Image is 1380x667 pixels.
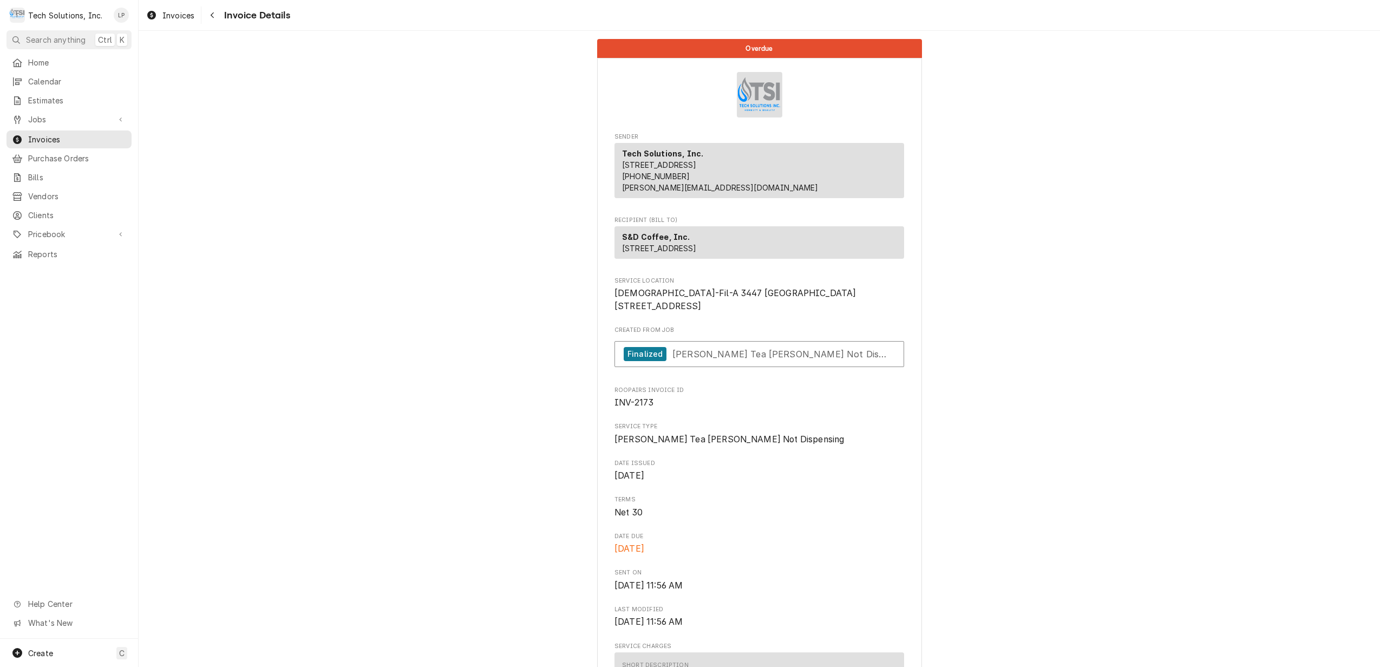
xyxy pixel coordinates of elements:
span: Recipient (Bill To) [614,216,904,225]
div: Recipient (Bill To) [614,226,904,259]
span: Service Location [614,287,904,312]
span: Terms [614,506,904,519]
div: Invoice Recipient [614,216,904,264]
div: Date Due [614,532,904,555]
span: Help Center [28,598,125,610]
span: Purchase Orders [28,153,126,164]
div: Created From Job [614,326,904,372]
div: Sender [614,143,904,202]
span: Jobs [28,114,110,125]
span: Date Issued [614,459,904,468]
span: [DATE] [614,470,644,481]
strong: S&D Coffee, Inc. [622,232,690,241]
span: Estimates [28,95,126,106]
span: Search anything [26,34,86,45]
span: Reports [28,249,126,260]
div: LP [114,8,129,23]
a: Bills [6,168,132,186]
span: Date Issued [614,469,904,482]
span: Ctrl [98,34,112,45]
span: [STREET_ADDRESS] [622,160,697,169]
span: Net 30 [614,507,643,518]
a: Clients [6,206,132,224]
a: View Job [614,341,904,368]
div: Recipient (Bill To) [614,226,904,263]
div: Last Modified [614,605,904,629]
div: Roopairs Invoice ID [614,386,904,409]
span: Roopairs Invoice ID [614,396,904,409]
a: Reports [6,245,132,263]
span: [STREET_ADDRESS] [622,244,697,253]
a: Invoices [142,6,199,24]
span: Service Location [614,277,904,285]
div: Terms [614,495,904,519]
span: [DATE] [614,544,644,554]
div: Sender [614,143,904,198]
span: Sender [614,133,904,141]
span: C [119,648,125,659]
span: Sent On [614,579,904,592]
span: Invoices [162,10,194,21]
a: Purchase Orders [6,149,132,167]
div: Service Location [614,277,904,313]
div: Lisa Paschal's Avatar [114,8,129,23]
span: Roopairs Invoice ID [614,386,904,395]
div: Service Type [614,422,904,446]
span: [DATE] 11:56 AM [614,580,683,591]
span: Overdue [745,45,773,52]
span: Vendors [28,191,126,202]
span: Terms [614,495,904,504]
span: Created From Job [614,326,904,335]
img: Logo [737,72,782,117]
a: [PERSON_NAME][EMAIL_ADDRESS][DOMAIN_NAME] [622,183,819,192]
span: [DEMOGRAPHIC_DATA]-Fil-A 3447 [GEOGRAPHIC_DATA][STREET_ADDRESS] [614,288,856,311]
span: [PERSON_NAME] Tea [PERSON_NAME] Not Dispensing [614,434,844,444]
a: Go to What's New [6,614,132,632]
span: Date Due [614,532,904,541]
a: Estimates [6,91,132,109]
span: [PERSON_NAME] Tea [PERSON_NAME] Not Dispensing [672,348,911,359]
a: Go to Pricebook [6,225,132,243]
div: Finalized [624,347,666,362]
span: Service Type [614,433,904,446]
a: Vendors [6,187,132,205]
span: Pricebook [28,228,110,240]
span: Bills [28,172,126,183]
span: [DATE] 11:56 AM [614,617,683,627]
a: Go to Help Center [6,595,132,613]
span: Service Charges [614,642,904,651]
span: Home [28,57,126,68]
div: Tech Solutions, Inc.'s Avatar [10,8,25,23]
span: Date Due [614,542,904,555]
span: INV-2173 [614,397,653,408]
a: [PHONE_NUMBER] [622,172,690,181]
span: Sent On [614,568,904,577]
span: Invoice Details [221,8,290,23]
a: Invoices [6,130,132,148]
strong: Tech Solutions, Inc. [622,149,703,158]
a: Home [6,54,132,71]
span: Calendar [28,76,126,87]
button: Navigate back [204,6,221,24]
a: Go to Jobs [6,110,132,128]
button: Search anythingCtrlK [6,30,132,49]
div: Date Issued [614,459,904,482]
span: Invoices [28,134,126,145]
a: Calendar [6,73,132,90]
div: Sent On [614,568,904,592]
span: Last Modified [614,616,904,629]
div: Status [597,39,922,58]
span: Last Modified [614,605,904,614]
span: K [120,34,125,45]
span: Create [28,649,53,658]
span: Clients [28,210,126,221]
span: What's New [28,617,125,629]
span: Service Type [614,422,904,431]
div: Tech Solutions, Inc. [28,10,102,21]
div: Invoice Sender [614,133,904,203]
div: T [10,8,25,23]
